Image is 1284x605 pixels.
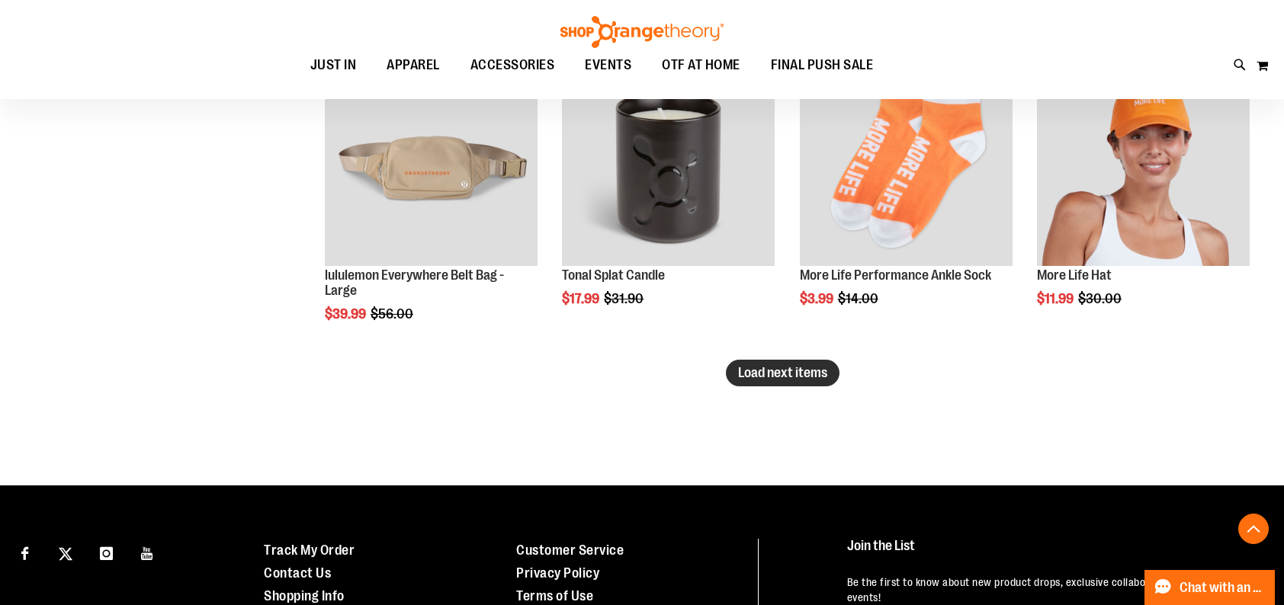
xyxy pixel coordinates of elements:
img: Product image for Tonal Splat Candle [562,53,775,266]
span: $31.90 [604,291,646,306]
span: $17.99 [562,291,602,306]
span: $39.99 [325,306,368,322]
a: Track My Order [264,543,355,558]
a: Product image for More Life Performance Ankle SockSALE [800,53,1013,268]
span: Chat with an Expert [1180,581,1266,595]
button: Load next items [726,360,839,386]
div: product [1029,46,1257,345]
span: $14.00 [838,291,881,306]
span: $3.99 [800,291,836,306]
img: Shop Orangetheory [558,16,726,48]
a: Product image for Tonal Splat CandleSALE [562,53,775,268]
a: Privacy Policy [516,565,599,581]
img: Product image for More Life Performance Ankle Sock [800,53,1013,266]
span: OTF AT HOME [662,48,740,82]
div: product [554,46,782,345]
a: Visit our Youtube page [134,539,161,565]
button: Back To Top [1238,514,1269,544]
a: Customer Service [516,543,624,558]
a: Product image for lululemon Everywhere Belt Bag LargeSALE [325,53,538,268]
a: Visit our Instagram page [93,539,120,565]
div: product [317,46,545,360]
span: $11.99 [1037,291,1076,306]
a: More Life Hat [1037,267,1112,283]
a: Tonal Splat Candle [562,267,665,283]
img: Product image for lululemon Everywhere Belt Bag Large [325,53,538,266]
span: $56.00 [371,306,416,322]
span: JUST IN [310,48,357,82]
a: lululemon Everywhere Belt Bag - Large [325,267,504,298]
a: Product image for More Life HatSALE [1037,53,1250,268]
a: Visit our X page [53,539,79,565]
p: Be the first to know about new product drops, exclusive collaborations, and shopping events! [847,575,1252,605]
span: EVENTS [585,48,631,82]
a: Shopping Info [264,588,345,603]
span: ACCESSORIES [470,48,555,82]
a: Contact Us [264,565,331,581]
span: FINAL PUSH SALE [771,48,874,82]
a: Visit our Facebook page [11,539,38,565]
a: Terms of Use [516,588,593,603]
img: Twitter [59,547,72,561]
a: More Life Performance Ankle Sock [800,267,991,283]
span: Load next items [738,365,827,380]
h4: Join the List [847,539,1252,567]
div: product [792,46,1020,345]
img: Product image for More Life Hat [1037,53,1250,266]
span: $30.00 [1078,291,1124,306]
button: Chat with an Expert [1144,570,1276,605]
span: APPAREL [387,48,440,82]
